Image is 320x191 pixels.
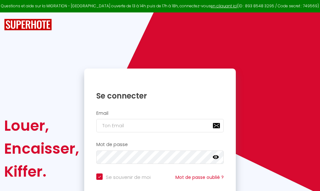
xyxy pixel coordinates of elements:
img: SuperHote logo [4,19,52,31]
div: Louer, [4,114,79,137]
h1: Se connecter [96,91,224,101]
a: Mot de passe oublié ? [175,174,224,180]
a: en cliquant ici [211,3,237,9]
div: Kiffer. [4,160,79,183]
h2: Email [96,111,224,116]
h2: Mot de passe [96,142,224,147]
input: Ton Email [96,119,224,132]
div: Encaisser, [4,137,79,160]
